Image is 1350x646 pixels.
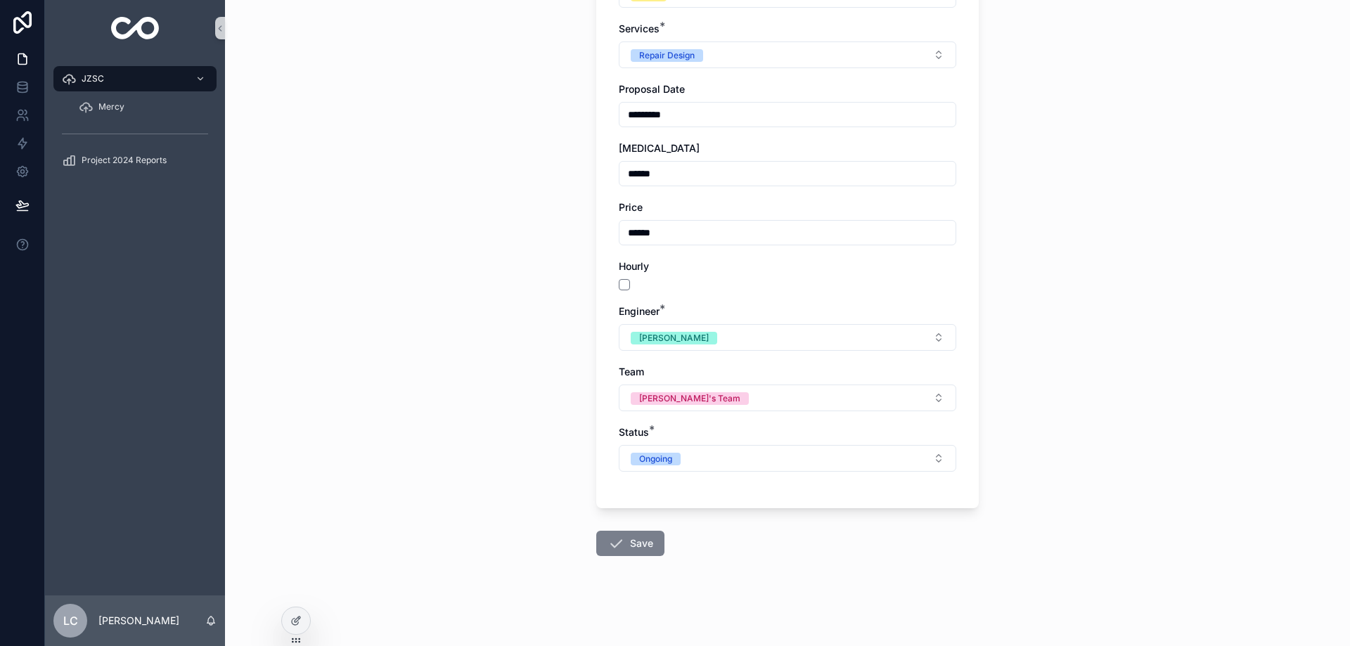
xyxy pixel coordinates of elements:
[98,614,179,628] p: [PERSON_NAME]
[53,66,217,91] a: JZSC
[619,260,649,272] span: Hourly
[63,612,78,629] span: LC
[619,142,700,154] span: [MEDICAL_DATA]
[53,148,217,173] a: Project 2024 Reports
[619,385,956,411] button: Select Button
[639,453,672,465] div: Ongoing
[619,201,643,213] span: Price
[596,531,664,556] button: Save
[619,83,685,95] span: Proposal Date
[619,305,660,317] span: Engineer
[111,17,160,39] img: App logo
[639,332,709,344] div: [PERSON_NAME]
[45,56,225,191] div: scrollable content
[70,94,217,119] a: Mercy
[82,155,167,166] span: Project 2024 Reports
[619,445,956,472] button: Select Button
[619,324,956,351] button: Select Button
[639,392,740,405] div: [PERSON_NAME]'s Team
[619,366,644,377] span: Team
[98,101,124,112] span: Mercy
[639,49,695,62] div: Repair Design
[619,426,649,438] span: Status
[619,22,660,34] span: Services
[82,73,104,84] span: JZSC
[619,41,956,68] button: Select Button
